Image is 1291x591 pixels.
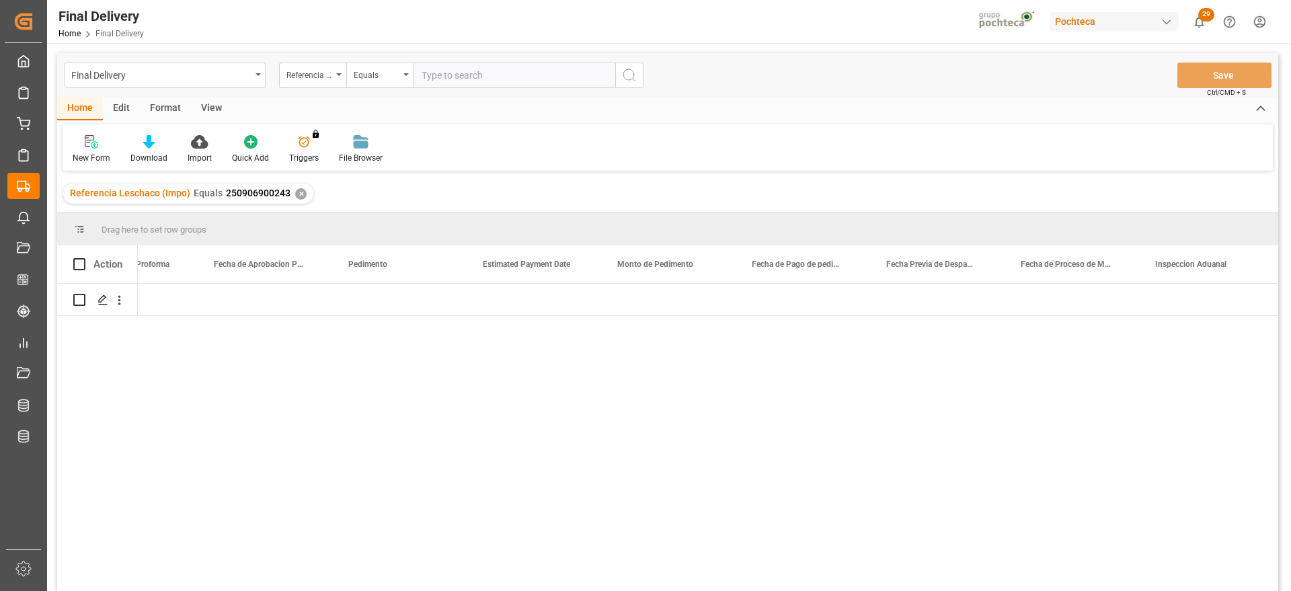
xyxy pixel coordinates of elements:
[191,97,232,120] div: View
[58,6,144,26] div: Final Delivery
[1021,260,1111,269] span: Fecha de Proceso de Modulación
[617,260,693,269] span: Monto de Pedimento
[354,66,399,81] div: Equals
[214,260,304,269] span: Fecha de Aprobacion Proforma
[57,97,103,120] div: Home
[71,66,251,83] div: Final Delivery
[140,97,191,120] div: Format
[64,63,266,88] button: open menu
[346,63,414,88] button: open menu
[1155,260,1226,269] span: Inspeccion Aduanal
[348,260,387,269] span: Pedimento
[1207,87,1246,97] span: Ctrl/CMD + S
[103,97,140,120] div: Edit
[752,260,842,269] span: Fecha de Pago de pedimento
[232,152,269,164] div: Quick Add
[226,188,290,198] span: 250906900243
[295,188,307,200] div: ✕
[1050,12,1179,32] div: Pochteca
[974,10,1041,34] img: pochtecaImg.jpg_1689854062.jpg
[93,258,122,270] div: Action
[886,260,976,269] span: Fecha Previa de Despacho
[1214,7,1245,37] button: Help Center
[57,284,138,316] div: Press SPACE to select this row.
[615,63,643,88] button: search button
[130,152,167,164] div: Download
[286,66,332,81] div: Referencia Leschaco (Impo)
[1184,7,1214,37] button: show 29 new notifications
[188,152,212,164] div: Import
[194,188,223,198] span: Equals
[73,152,110,164] div: New Form
[1177,63,1272,88] button: Save
[70,188,190,198] span: Referencia Leschaco (Impo)
[339,152,383,164] div: File Browser
[1050,9,1184,34] button: Pochteca
[102,225,206,235] span: Drag here to set row groups
[279,63,346,88] button: open menu
[483,260,570,269] span: Estimated Payment Date
[414,63,615,88] input: Type to search
[1198,8,1214,22] span: 29
[58,29,81,38] a: Home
